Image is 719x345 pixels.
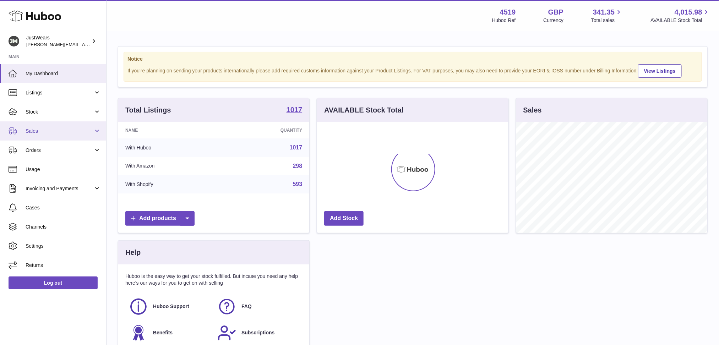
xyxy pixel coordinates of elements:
[125,211,195,226] a: Add products
[127,56,698,62] strong: Notice
[125,273,302,286] p: Huboo is the easy way to get your stock fulfilled. But incase you need any help here's our ways f...
[26,34,90,48] div: JustWears
[129,297,210,316] a: Huboo Support
[26,147,93,154] span: Orders
[675,7,702,17] span: 4,015.98
[118,157,223,175] td: With Amazon
[287,106,303,113] strong: 1017
[26,89,93,96] span: Listings
[118,138,223,157] td: With Huboo
[650,7,710,24] a: 4,015.98 AVAILABLE Stock Total
[523,105,542,115] h3: Sales
[293,163,303,169] a: 298
[9,276,98,289] a: Log out
[241,329,274,336] span: Subscriptions
[26,185,93,192] span: Invoicing and Payments
[293,181,303,187] a: 593
[591,17,623,24] span: Total sales
[127,63,698,78] div: If you're planning on sending your products internationally please add required customs informati...
[223,122,310,138] th: Quantity
[492,17,516,24] div: Huboo Ref
[287,106,303,115] a: 1017
[324,105,403,115] h3: AVAILABLE Stock Total
[118,122,223,138] th: Name
[26,204,101,211] span: Cases
[591,7,623,24] a: 341.35 Total sales
[217,323,299,343] a: Subscriptions
[650,17,710,24] span: AVAILABLE Stock Total
[500,7,516,17] strong: 4519
[638,64,682,78] a: View Listings
[9,36,19,46] img: josh@just-wears.com
[548,7,563,17] strong: GBP
[26,128,93,135] span: Sales
[217,297,299,316] a: FAQ
[324,211,364,226] a: Add Stock
[26,42,142,47] span: [PERSON_NAME][EMAIL_ADDRESS][DOMAIN_NAME]
[241,303,252,310] span: FAQ
[290,144,303,150] a: 1017
[125,248,141,257] h3: Help
[26,70,101,77] span: My Dashboard
[153,303,189,310] span: Huboo Support
[544,17,564,24] div: Currency
[129,323,210,343] a: Benefits
[26,243,101,250] span: Settings
[593,7,615,17] span: 341.35
[125,105,171,115] h3: Total Listings
[26,224,101,230] span: Channels
[26,109,93,115] span: Stock
[26,262,101,269] span: Returns
[118,175,223,193] td: With Shopify
[153,329,173,336] span: Benefits
[26,166,101,173] span: Usage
